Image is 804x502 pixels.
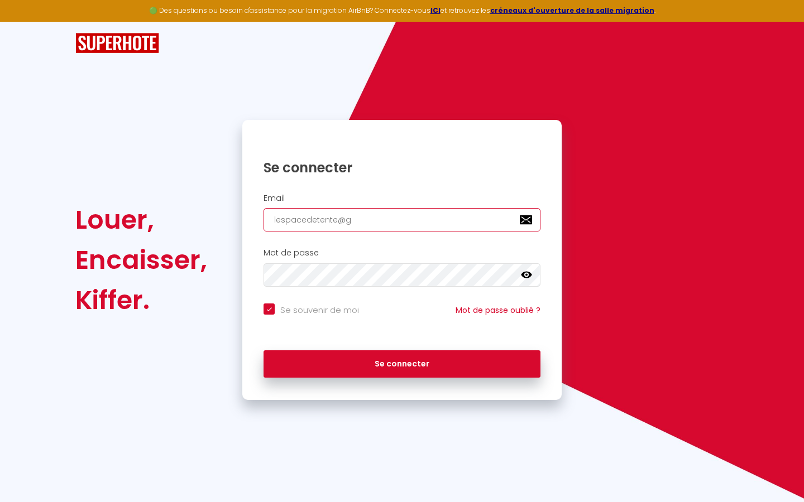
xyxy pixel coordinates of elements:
[264,350,540,378] button: Se connecter
[430,6,441,15] a: ICI
[264,208,540,231] input: Ton Email
[75,280,207,320] div: Kiffer.
[9,4,42,38] button: Ouvrir le widget de chat LiveChat
[490,6,654,15] a: créneaux d'ouverture de la salle migration
[264,159,540,176] h1: Se connecter
[75,240,207,280] div: Encaisser,
[456,305,540,316] a: Mot de passe oublié ?
[75,200,207,240] div: Louer,
[264,194,540,203] h2: Email
[264,248,540,258] h2: Mot de passe
[75,33,159,54] img: SuperHote logo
